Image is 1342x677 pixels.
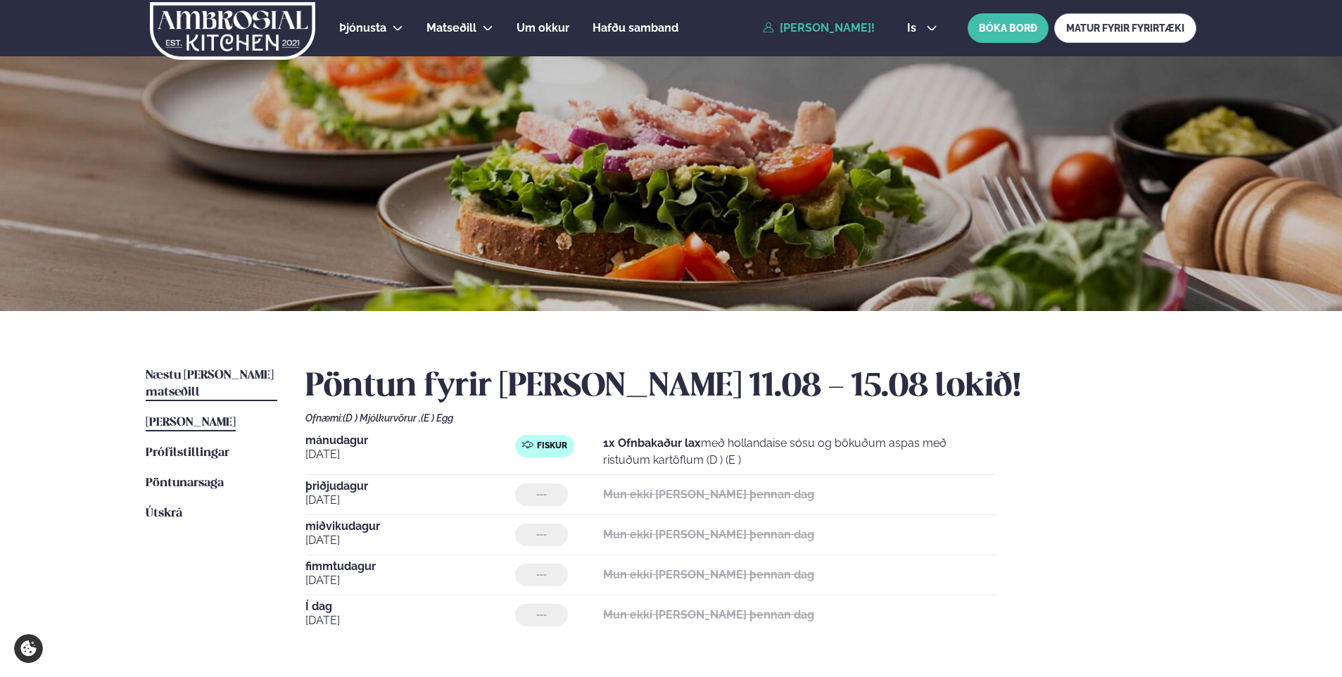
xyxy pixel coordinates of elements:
span: [PERSON_NAME] [146,417,236,429]
span: [DATE] [305,572,515,589]
strong: Mun ekki [PERSON_NAME] þennan dag [603,608,814,621]
span: Fiskur [537,441,567,452]
span: Þjónusta [339,21,386,34]
img: logo [148,2,317,60]
span: Í dag [305,601,515,612]
span: Pöntunarsaga [146,477,224,489]
strong: Mun ekki [PERSON_NAME] þennan dag [603,488,814,501]
span: [DATE] [305,612,515,629]
a: Næstu [PERSON_NAME] matseðill [146,367,277,401]
span: --- [536,609,547,621]
span: mánudagur [305,435,515,446]
a: [PERSON_NAME]! [763,22,875,34]
span: --- [536,569,547,581]
img: fish.svg [522,439,533,450]
span: miðvikudagur [305,521,515,532]
strong: Mun ekki [PERSON_NAME] þennan dag [603,568,814,581]
a: Matseðill [426,20,476,37]
span: is [907,23,920,34]
span: [DATE] [305,532,515,549]
a: Um okkur [517,20,569,37]
a: Prófílstillingar [146,445,229,462]
span: [DATE] [305,446,515,463]
button: BÓKA BORÐ [968,13,1049,43]
a: Útskrá [146,505,182,522]
strong: 1x Ofnbakaður lax [603,436,701,450]
span: --- [536,489,547,500]
span: þriðjudagur [305,481,515,492]
h2: Pöntun fyrir [PERSON_NAME] 11.08 - 15.08 lokið! [305,367,1196,407]
span: (D ) Mjólkurvörur , [343,412,421,424]
a: Cookie settings [14,634,43,663]
span: Næstu [PERSON_NAME] matseðill [146,369,274,398]
a: [PERSON_NAME] [146,415,236,431]
p: með hollandaise sósu og bökuðum aspas með ristuðum kartöflum (D ) (E ) [603,435,995,469]
button: is [896,23,949,34]
span: Prófílstillingar [146,447,229,459]
strong: Mun ekki [PERSON_NAME] þennan dag [603,528,814,541]
span: Útskrá [146,507,182,519]
span: --- [536,529,547,540]
span: [DATE] [305,492,515,509]
a: Þjónusta [339,20,386,37]
a: Hafðu samband [593,20,678,37]
span: (E ) Egg [421,412,453,424]
span: fimmtudagur [305,561,515,572]
span: Matseðill [426,21,476,34]
span: Um okkur [517,21,569,34]
div: Ofnæmi: [305,412,1196,424]
a: MATUR FYRIR FYRIRTÆKI [1054,13,1196,43]
a: Pöntunarsaga [146,475,224,492]
span: Hafðu samband [593,21,678,34]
